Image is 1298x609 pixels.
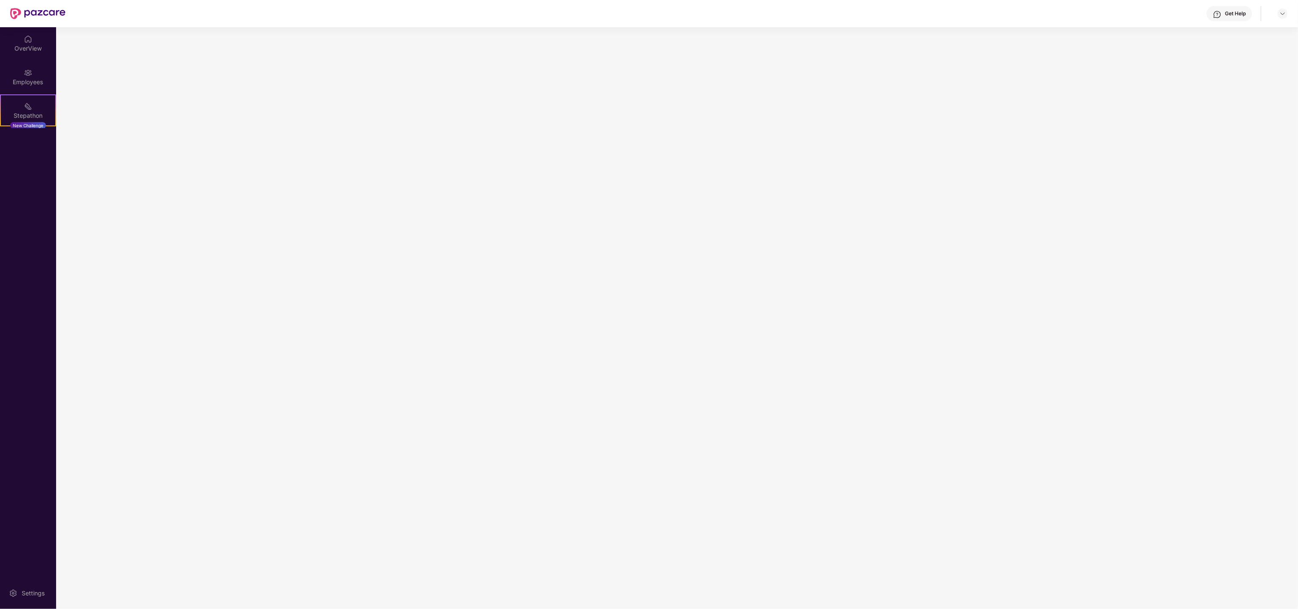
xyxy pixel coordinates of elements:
div: Stepathon [1,111,55,120]
img: svg+xml;base64,PHN2ZyBpZD0iSGVscC0zMngzMiIgeG1sbnM9Imh0dHA6Ly93d3cudzMub3JnLzIwMDAvc3ZnIiB3aWR0aD... [1213,10,1221,19]
div: New Challenge [10,122,46,129]
img: svg+xml;base64,PHN2ZyBpZD0iU2V0dGluZy0yMHgyMCIgeG1sbnM9Imh0dHA6Ly93d3cudzMub3JnLzIwMDAvc3ZnIiB3aW... [9,589,17,598]
img: New Pazcare Logo [10,8,65,19]
div: Settings [19,589,47,598]
img: svg+xml;base64,PHN2ZyBpZD0iSG9tZSIgeG1sbnM9Imh0dHA6Ly93d3cudzMub3JnLzIwMDAvc3ZnIiB3aWR0aD0iMjAiIG... [24,35,32,43]
img: svg+xml;base64,PHN2ZyB4bWxucz0iaHR0cDovL3d3dy53My5vcmcvMjAwMC9zdmciIHdpZHRoPSIyMSIgaGVpZ2h0PSIyMC... [24,102,32,111]
img: svg+xml;base64,PHN2ZyBpZD0iRHJvcGRvd24tMzJ4MzIiIHhtbG5zPSJodHRwOi8vd3d3LnczLm9yZy8yMDAwL3N2ZyIgd2... [1279,10,1286,17]
div: Get Help [1225,10,1246,17]
img: svg+xml;base64,PHN2ZyBpZD0iRW1wbG95ZWVzIiB4bWxucz0iaHR0cDovL3d3dy53My5vcmcvMjAwMC9zdmciIHdpZHRoPS... [24,68,32,77]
